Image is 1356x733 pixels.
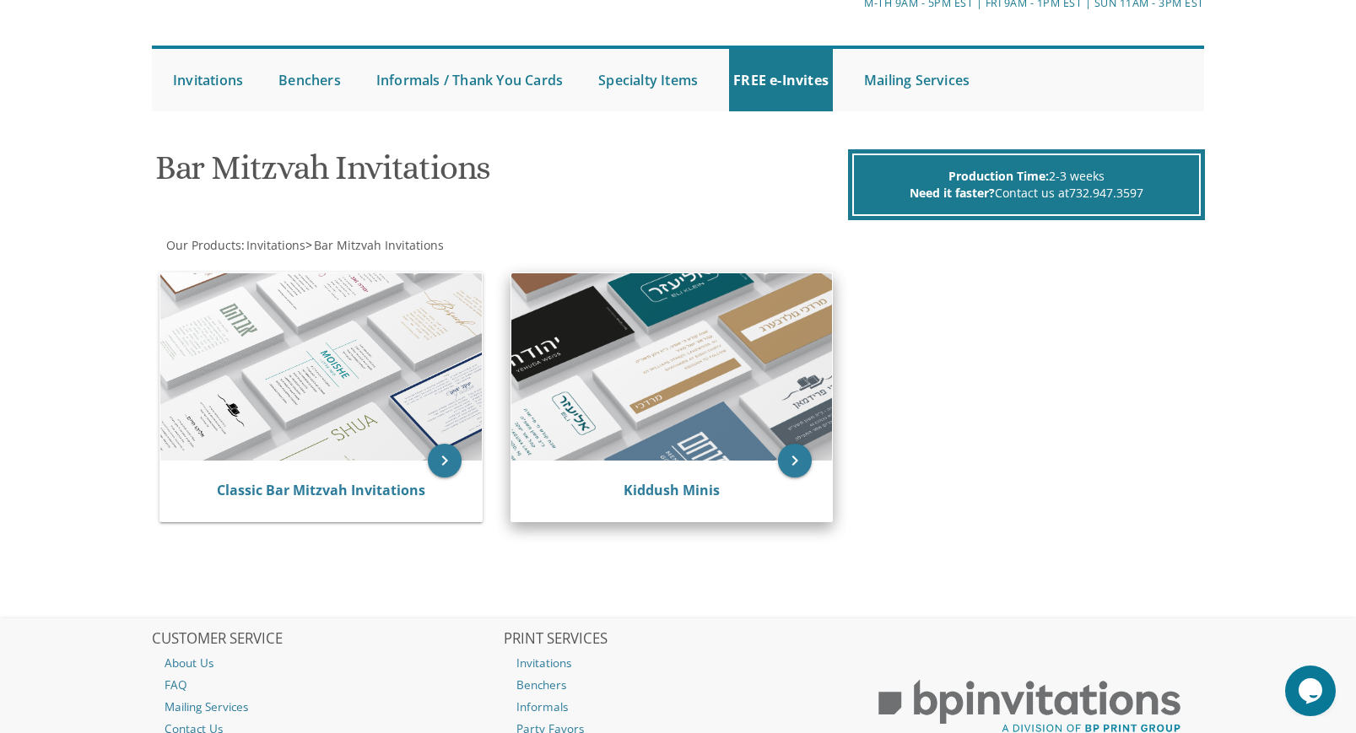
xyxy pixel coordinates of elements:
div: : [152,237,678,254]
a: 732.947.3597 [1069,185,1143,201]
a: Benchers [504,674,853,696]
a: Bar Mitzvah Invitations [312,237,444,253]
iframe: chat widget [1285,666,1339,716]
a: Our Products [165,237,241,253]
a: Mailing Services [152,696,501,718]
a: Kiddush Minis [624,481,720,499]
span: Need it faster? [910,185,995,201]
span: Production Time: [948,168,1049,184]
a: keyboard_arrow_right [428,444,462,477]
img: Kiddush Minis [511,273,833,461]
a: FREE e-Invites [729,49,833,111]
a: Invitations [504,652,853,674]
a: Invitations [245,237,305,253]
h2: CUSTOMER SERVICE [152,631,501,648]
a: About Us [152,652,501,674]
a: FAQ [152,674,501,696]
span: > [305,237,444,253]
a: Invitations [169,49,247,111]
img: Classic Bar Mitzvah Invitations [160,273,482,461]
a: Benchers [274,49,345,111]
span: Bar Mitzvah Invitations [314,237,444,253]
a: keyboard_arrow_right [778,444,812,477]
a: Specialty Items [594,49,702,111]
span: Invitations [246,237,305,253]
a: Informals / Thank You Cards [372,49,567,111]
a: Mailing Services [860,49,974,111]
a: Informals [504,696,853,718]
div: 2-3 weeks Contact us at [852,154,1201,216]
a: Classic Bar Mitzvah Invitations [217,481,425,499]
h1: Bar Mitzvah Invitations [155,149,844,199]
h2: PRINT SERVICES [504,631,853,648]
